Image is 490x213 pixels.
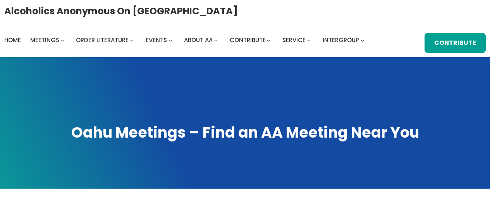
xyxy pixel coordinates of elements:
[4,35,21,46] a: Home
[214,38,218,42] button: About AA submenu
[425,33,486,53] a: Contribute
[30,36,59,44] span: Meetings
[146,35,167,46] a: Events
[146,36,167,44] span: Events
[30,35,59,46] a: Meetings
[76,36,129,44] span: Order Literature
[282,35,306,46] a: Service
[361,38,364,42] button: Intergroup submenu
[184,36,213,44] span: About AA
[8,123,482,143] h1: Oahu Meetings – Find an AA Meeting Near You
[230,35,266,46] a: Contribute
[4,35,367,46] nav: Intergroup
[307,38,311,42] button: Service submenu
[323,35,359,46] a: Intergroup
[323,36,359,44] span: Intergroup
[184,35,213,46] a: About AA
[4,3,238,19] a: Alcoholics Anonymous on [GEOGRAPHIC_DATA]
[60,38,64,42] button: Meetings submenu
[130,38,134,42] button: Order Literature submenu
[230,36,266,44] span: Contribute
[4,36,21,44] span: Home
[168,38,172,42] button: Events submenu
[282,36,306,44] span: Service
[267,38,270,42] button: Contribute submenu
